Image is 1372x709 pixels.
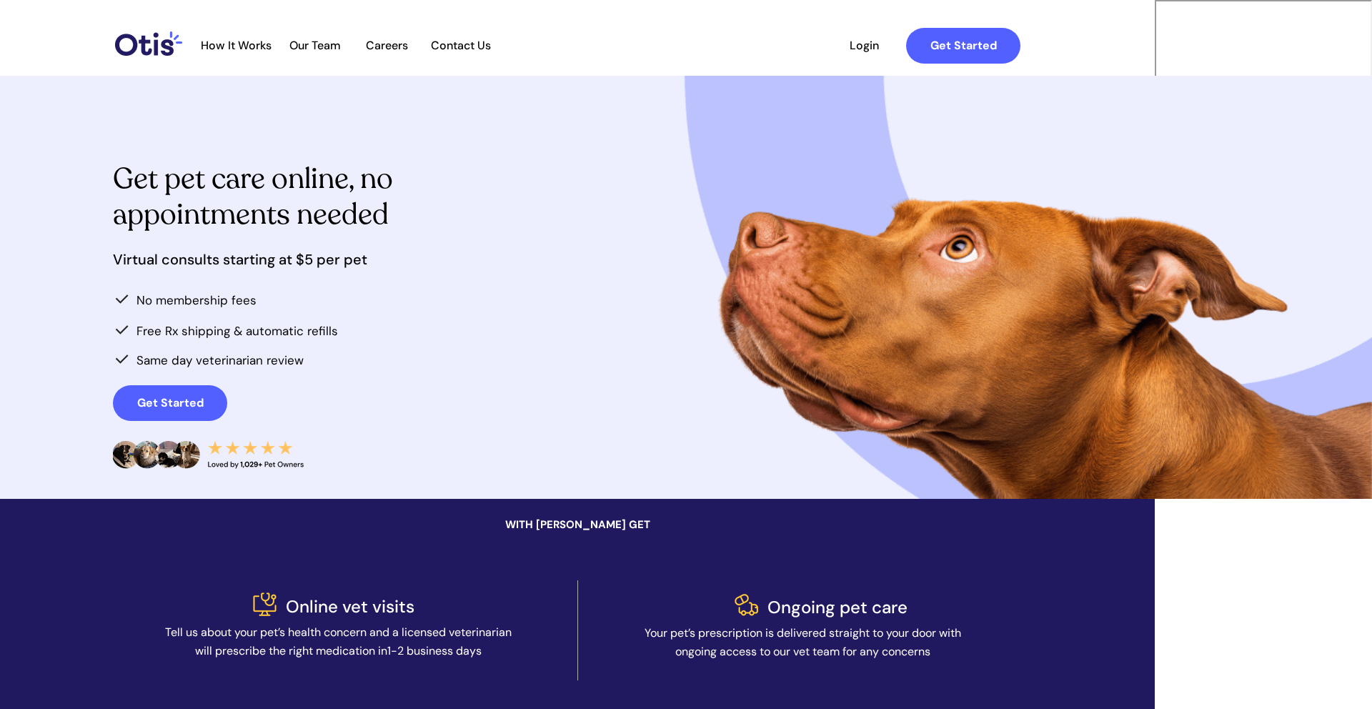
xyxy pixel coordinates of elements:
[136,323,338,339] span: Free Rx shipping & automatic refills
[930,38,997,53] strong: Get Started
[136,352,304,368] span: Same day veterinarian review
[113,250,367,269] span: Virtual consults starting at $5 per pet
[113,159,393,234] span: Get pet care online, no appointments needed
[194,39,279,53] a: How It Works
[137,395,204,410] strong: Get Started
[165,625,512,658] span: Tell us about your pet’s health concern and a licensed veterinarian will prescribe the right medi...
[423,39,498,52] span: Contact Us
[286,595,414,618] span: Online vet visits
[387,643,482,658] span: 1-2 business days
[505,517,650,532] span: WITH [PERSON_NAME] GET
[280,39,350,52] span: Our Team
[423,39,498,53] a: Contact Us
[280,39,350,53] a: Our Team
[352,39,422,53] a: Careers
[767,596,908,618] span: Ongoing pet care
[113,385,227,421] a: Get Started
[906,28,1020,64] a: Get Started
[194,39,279,52] span: How It Works
[831,39,897,52] span: Login
[831,28,897,64] a: Login
[645,625,961,659] span: Your pet’s prescription is delivered straight to your door with ongoing access to our vet team fo...
[352,39,422,52] span: Careers
[136,292,257,308] span: No membership fees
